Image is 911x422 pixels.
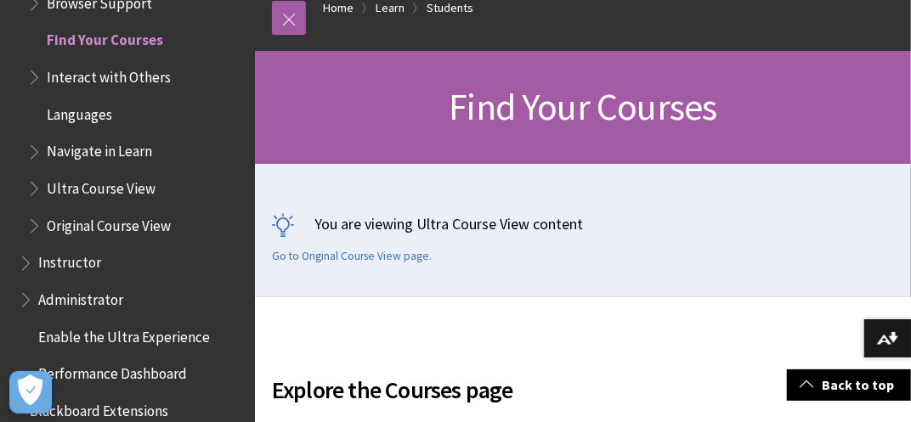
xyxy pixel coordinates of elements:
a: Go to Original Course View page. [272,249,432,264]
span: Navigate in Learn [47,138,152,160]
span: Find Your Courses [449,83,716,130]
span: Performance Dashboard [38,360,187,383]
a: Back to top [787,369,911,401]
span: Explore the Courses page [272,372,894,408]
span: Instructor [38,249,101,272]
span: Find Your Courses [47,26,163,49]
button: Open Preferences [9,371,52,414]
span: Enable the Ultra Experience [38,323,210,346]
span: Ultra Course View [47,174,156,197]
span: Original Course View [47,211,171,234]
span: Languages [47,100,112,123]
span: Interact with Others [47,63,171,86]
span: Blackboard Extensions [30,397,168,419]
span: Administrator [38,285,123,308]
p: You are viewing Ultra Course View content [272,213,894,234]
